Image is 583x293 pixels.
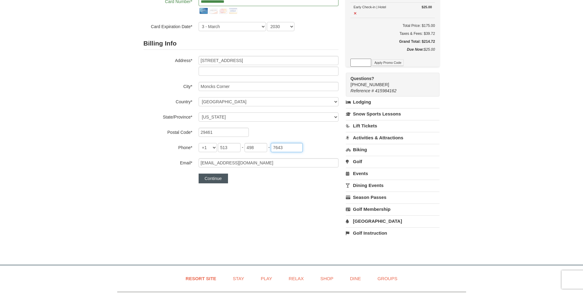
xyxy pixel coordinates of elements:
div: $25.00 [350,46,435,59]
a: Golf Membership [346,203,439,215]
a: Dining Events [346,180,439,191]
label: Phone* [144,143,192,151]
span: [PHONE_NUMBER] [350,75,428,87]
a: Events [346,168,439,179]
strong: $25.00 [422,4,432,10]
label: Address* [144,56,192,64]
input: Postal Code [199,128,249,137]
label: City* [144,82,192,90]
a: [GEOGRAPHIC_DATA] [346,215,439,227]
label: Postal Code* [144,128,192,135]
img: mastercard.png [218,6,228,16]
input: City [199,82,338,91]
h6: Total Price: $175.00 [350,23,435,29]
input: xxxx [271,143,303,152]
input: xxx [245,143,267,152]
span: Reference # [350,88,374,93]
a: Lodging [346,97,439,108]
a: Dine [342,272,368,285]
h5: Grand Total: $214.72 [350,38,435,45]
label: Country* [144,97,192,105]
a: Play [253,272,280,285]
input: Billing Info [199,56,338,65]
a: Lift Tickets [346,120,439,131]
a: Golf [346,156,439,167]
div: Taxes & Fees: $39.72 [350,31,435,37]
a: Biking [346,144,439,155]
span: - [268,145,270,150]
img: amex.png [199,6,208,16]
label: Card Expiration Date* [144,22,192,30]
button: Continue [199,174,228,183]
a: Activities & Attractions [346,132,439,143]
strong: Questions? [350,76,374,81]
a: Snow Sports Lessons [346,108,439,119]
input: xxx [218,143,241,152]
a: Resort Site [178,272,224,285]
span: - [242,145,243,150]
label: Email* [144,158,192,166]
span: 415984162 [375,88,397,93]
a: Shop [313,272,341,285]
input: Email [199,158,338,167]
h2: Billing Info [144,37,338,50]
img: discover.png [208,6,218,16]
td: Early Check-in | Hotel [350,2,435,18]
strong: Due Now: [407,47,424,52]
a: Relax [281,272,311,285]
button: Apply Promo Code [372,59,403,66]
a: Stay [225,272,252,285]
a: Golf Instruction [346,227,439,239]
a: Season Passes [346,192,439,203]
a: Groups [370,272,405,285]
img: visa.png [228,6,238,16]
label: State/Province* [144,112,192,120]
